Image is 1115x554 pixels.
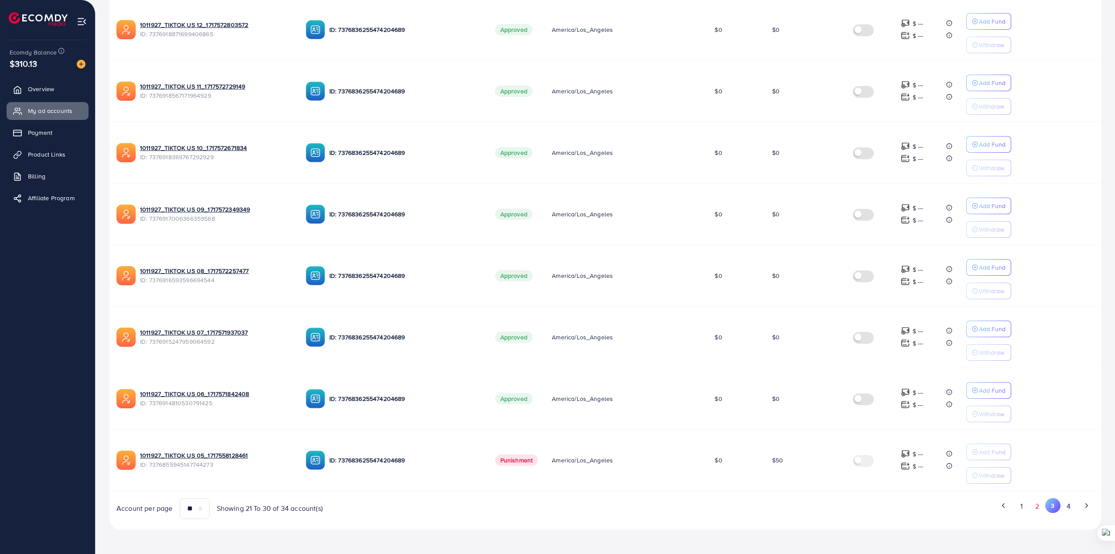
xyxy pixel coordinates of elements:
img: ic-ads-acc.e4c84228.svg [116,266,136,285]
span: Billing [28,172,45,181]
img: ic-ads-acc.e4c84228.svg [116,205,136,224]
button: Withdraw [966,344,1011,361]
img: ic-ads-acc.e4c84228.svg [116,451,136,470]
span: Payment [28,128,52,137]
img: top-up amount [901,400,910,409]
p: Withdraw [979,286,1004,296]
ul: Pagination [612,498,1094,514]
a: 1011927_TIKTOK US 06_1717571842408 [140,390,292,398]
button: Withdraw [966,160,1011,176]
img: image [77,60,86,68]
p: Add Fund [979,16,1006,27]
img: top-up amount [901,92,910,102]
img: top-up amount [901,326,910,335]
span: America/Los_Angeles [552,271,613,280]
span: ID: 7376918871699406865 [140,30,292,38]
button: Add Fund [966,382,1011,399]
span: America/Los_Angeles [552,25,613,34]
img: top-up amount [901,449,910,458]
div: <span class='underline'>1011927_TIKTOK US 09_1717572349349</span></br>7376917006366359568 [140,205,292,223]
p: $ --- [913,400,923,410]
p: Withdraw [979,163,1004,173]
img: top-up amount [901,142,910,151]
p: $ --- [913,215,923,226]
button: Go to page 4 [1060,498,1076,514]
button: Withdraw [966,406,1011,422]
img: ic-ads-acc.e4c84228.svg [116,328,136,347]
p: $ --- [913,461,923,472]
img: top-up amount [901,31,910,40]
p: $ --- [913,141,923,152]
a: 1011927_TIKTOK US 07_1717571937037 [140,328,292,337]
span: $0 [772,87,780,96]
p: Withdraw [979,409,1004,419]
button: Go to page 3 [1045,498,1060,513]
span: $0 [715,333,722,342]
span: ID: 7376917006366359568 [140,214,292,223]
span: Approved [495,85,533,97]
p: $ --- [913,277,923,287]
img: top-up amount [901,277,910,286]
p: ID: 7376836255474204689 [329,86,481,96]
p: $ --- [913,80,923,90]
p: Withdraw [979,40,1004,50]
img: top-up amount [901,80,910,89]
span: ID: 7376916593596694544 [140,276,292,284]
img: ic-ba-acc.ded83a64.svg [306,451,325,470]
span: $50 [772,456,783,465]
a: 1011927_TIKTOK US 12_1717572803572 [140,21,292,29]
a: Overview [7,80,89,98]
p: Withdraw [979,470,1004,481]
p: $ --- [913,18,923,29]
p: Add Fund [979,385,1006,396]
span: America/Los_Angeles [552,456,613,465]
img: ic-ba-acc.ded83a64.svg [306,82,325,101]
span: Approved [495,24,533,35]
a: 1011927_TIKTOK US 08_1717572257477 [140,267,292,275]
span: Affiliate Program [28,194,75,202]
img: ic-ba-acc.ded83a64.svg [306,328,325,347]
button: Add Fund [966,259,1011,276]
span: $0 [772,25,780,34]
div: <span class='underline'>1011927_TIKTOK US 10_1717572671834</span></br>7376918369767292929 [140,144,292,161]
span: Approved [495,393,533,404]
span: America/Los_Angeles [552,333,613,342]
a: Payment [7,124,89,141]
img: ic-ba-acc.ded83a64.svg [306,389,325,408]
img: top-up amount [901,265,910,274]
span: America/Los_Angeles [552,394,613,403]
img: ic-ba-acc.ded83a64.svg [306,205,325,224]
p: Add Fund [979,447,1006,457]
img: top-up amount [901,215,910,225]
span: America/Los_Angeles [552,148,613,157]
div: <span class='underline'>1011927_TIKTOK US 07_1717571937037</span></br>7376915247959064592 [140,328,292,346]
p: Withdraw [979,224,1004,235]
span: ID: 7376918567171964929 [140,91,292,100]
button: Add Fund [966,13,1011,30]
div: <span class='underline'>1011927_TIKTOK US 05_1717558128461</span></br>7376855945147744273 [140,451,292,469]
span: Product Links [28,150,65,159]
p: ID: 7376836255474204689 [329,209,481,219]
img: logo [9,12,68,26]
p: $ --- [913,92,923,103]
div: <span class='underline'>1011927_TIKTOK US 11_1717572729149</span></br>7376918567171964929 [140,82,292,100]
p: Withdraw [979,347,1004,358]
img: top-up amount [901,388,910,397]
iframe: Chat [1078,515,1108,547]
img: ic-ba-acc.ded83a64.svg [306,143,325,162]
span: Approved [495,270,533,281]
span: $0 [715,394,722,403]
span: $0 [715,271,722,280]
span: $0 [772,271,780,280]
span: Approved [495,209,533,220]
img: ic-ba-acc.ded83a64.svg [306,20,325,39]
p: Withdraw [979,101,1004,112]
a: 1011927_TIKTOK US 11_1717572729149 [140,82,292,91]
img: menu [77,17,87,27]
button: Go to page 2 [1029,498,1045,514]
span: $0 [715,87,722,96]
p: Add Fund [979,324,1006,334]
p: Add Fund [979,139,1006,150]
img: ic-ads-acc.e4c84228.svg [116,143,136,162]
a: Affiliate Program [7,189,89,207]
